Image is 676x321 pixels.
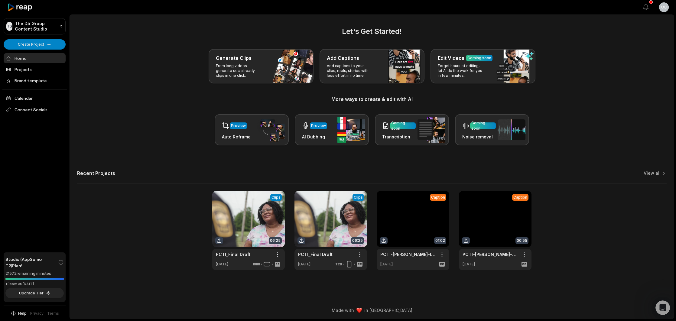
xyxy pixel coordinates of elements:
[4,39,66,50] button: Create Project
[467,55,491,61] div: Coming soon
[655,300,670,315] iframe: Intercom live chat
[438,54,464,62] h3: Edit Videos
[302,134,327,140] h3: AI Dubbing
[75,307,668,313] div: Made with in [GEOGRAPHIC_DATA]
[77,170,115,176] h2: Recent Projects
[5,271,64,277] div: 21572 remaining minutes
[47,311,59,316] a: Terms
[327,63,374,78] p: Add captions to your clips, reels, stories with less effort in no time.
[311,123,326,128] div: Preview
[11,311,27,316] button: Help
[216,54,252,62] h3: Generate Clips
[337,117,365,143] img: ai_dubbing.png
[30,311,44,316] a: Privacy
[4,53,66,63] a: Home
[463,251,518,258] a: PCTI-[PERSON_NAME]-Resident-Interview
[471,120,495,131] div: Coming soon
[5,288,64,298] button: Upgrade Tier
[418,117,445,143] img: transcription.png
[462,134,496,140] h3: Noise removal
[298,251,333,258] a: PCTI_Final Draft
[222,134,251,140] h3: Auto Reframe
[77,96,667,103] h3: More ways to create & edit with AI
[4,64,66,74] a: Projects
[380,251,436,258] a: PCTI-[PERSON_NAME]-Interview-2
[18,311,27,316] span: Help
[77,26,667,37] h2: Let's Get Started!
[216,251,250,258] a: PCTI_Final Draft
[498,119,525,140] img: noise_removal.png
[4,93,66,103] a: Calendar
[4,76,66,86] a: Brand template
[5,282,64,286] div: *Resets on [DATE]
[644,170,661,176] a: View all
[257,118,285,142] img: auto_reframe.png
[5,256,58,269] span: Studio (AppSumo T2) Plan!
[382,134,416,140] h3: Transcription
[356,308,362,313] img: heart emoji
[4,104,66,115] span: Connect Socials
[216,63,263,78] p: From long videos generate social ready clips in one click.
[327,54,359,62] h3: Add Captions
[438,63,485,78] p: Forget hours of editing, let AI do the work for you in few minutes.
[231,123,246,128] div: Preview
[391,120,414,131] div: Coming soon
[15,21,57,32] p: The D5 Group Content Studio
[6,22,12,31] div: TS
